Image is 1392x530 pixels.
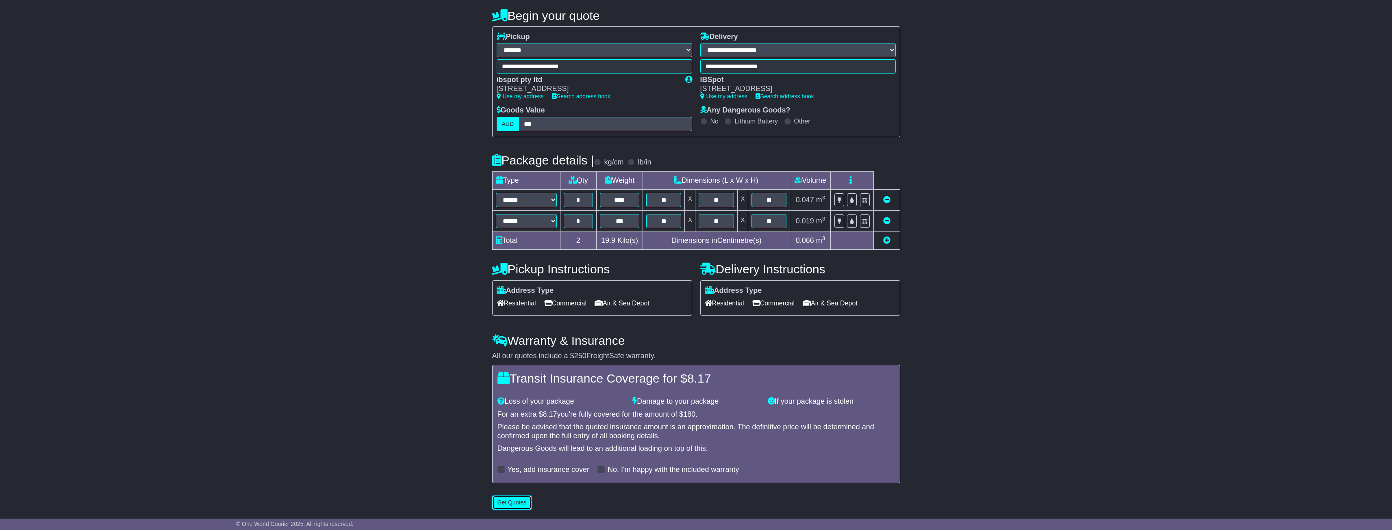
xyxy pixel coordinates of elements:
div: ibspot pty ltd [497,76,677,84]
sup: 3 [822,235,825,241]
label: Any Dangerous Goods? [700,106,790,115]
td: Qty [560,171,596,189]
span: m [816,196,825,204]
td: Volume [790,171,831,189]
td: Dimensions in Centimetre(s) [643,231,790,249]
label: AUD [497,117,519,131]
div: Dangerous Goods will lead to an additional loading on top of this. [497,444,895,453]
span: 0.066 [796,236,814,244]
span: Air & Sea Depot [595,297,649,309]
button: Get Quotes [492,495,532,510]
div: Please be advised that the quoted insurance amount is an approximation. The definitive price will... [497,423,895,440]
label: Pickup [497,32,530,41]
a: Use my address [497,93,544,100]
h4: Begin your quote [492,9,900,22]
span: 250 [574,352,586,360]
td: 2 [560,231,596,249]
label: No, I'm happy with the included warranty [608,465,739,474]
span: Air & Sea Depot [803,297,858,309]
span: 8.17 [543,410,557,418]
label: Delivery [700,32,738,41]
span: 8.17 [687,372,711,385]
a: Remove this item [883,217,890,225]
label: Goods Value [497,106,545,115]
span: 19.9 [601,236,615,244]
sup: 3 [822,216,825,222]
a: Search address book [552,93,610,100]
label: Other [794,117,810,125]
label: Lithium Battery [734,117,778,125]
div: All our quotes include a $ FreightSafe warranty. [492,352,900,361]
h4: Package details | [492,154,594,167]
td: x [737,189,748,210]
span: Residential [705,297,744,309]
div: For an extra $ you're fully covered for the amount of $ . [497,410,895,419]
h4: Warranty & Insurance [492,334,900,347]
a: Search address book [756,93,814,100]
td: x [737,210,748,231]
label: Yes, add insurance cover [508,465,589,474]
td: Total [492,231,560,249]
label: Address Type [497,286,554,295]
span: 0.019 [796,217,814,225]
h4: Transit Insurance Coverage for $ [497,372,895,385]
label: kg/cm [604,158,623,167]
a: Remove this item [883,196,890,204]
span: Residential [497,297,536,309]
div: [STREET_ADDRESS] [700,84,888,93]
div: If your package is stolen [764,397,899,406]
a: Add new item [883,236,890,244]
div: [STREET_ADDRESS] [497,84,677,93]
td: Kilo(s) [596,231,643,249]
label: No [710,117,719,125]
label: Address Type [705,286,762,295]
span: 0.047 [796,196,814,204]
span: Commercial [752,297,795,309]
td: Dimensions (L x W x H) [643,171,790,189]
sup: 3 [822,195,825,201]
span: © One World Courier 2025. All rights reserved. [236,521,354,527]
span: 180 [683,410,695,418]
td: x [685,189,695,210]
div: Loss of your package [493,397,629,406]
td: Weight [596,171,643,189]
td: x [685,210,695,231]
a: Use my address [700,93,747,100]
span: m [816,236,825,244]
label: lb/in [638,158,651,167]
h4: Delivery Instructions [700,262,900,276]
div: Damage to your package [628,397,764,406]
h4: Pickup Instructions [492,262,692,276]
span: m [816,217,825,225]
td: Type [492,171,560,189]
span: Commercial [544,297,586,309]
div: IBSpot [700,76,888,84]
